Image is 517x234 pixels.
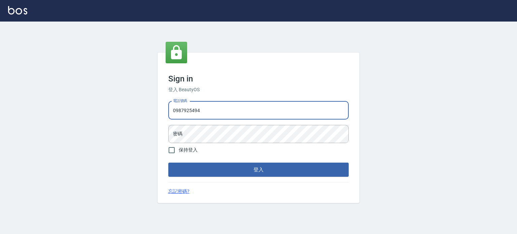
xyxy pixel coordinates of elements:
img: Logo [8,6,27,14]
a: 忘記密碼? [168,188,189,195]
h3: Sign in [168,74,349,83]
label: 電話號碼 [173,98,187,103]
span: 保持登入 [179,146,198,154]
button: 登入 [168,163,349,177]
h6: 登入 BeautyOS [168,86,349,93]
